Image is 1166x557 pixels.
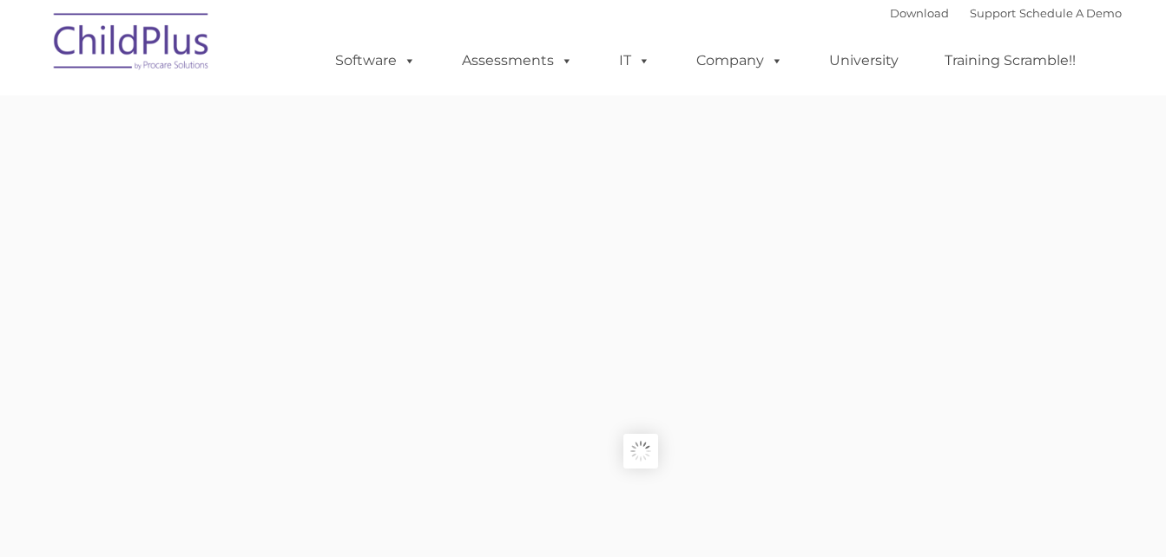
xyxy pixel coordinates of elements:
[970,6,1016,20] a: Support
[890,6,949,20] a: Download
[890,6,1122,20] font: |
[679,43,800,78] a: Company
[45,1,219,88] img: ChildPlus by Procare Solutions
[812,43,916,78] a: University
[927,43,1093,78] a: Training Scramble!!
[445,43,590,78] a: Assessments
[602,43,668,78] a: IT
[318,43,433,78] a: Software
[1019,6,1122,20] a: Schedule A Demo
